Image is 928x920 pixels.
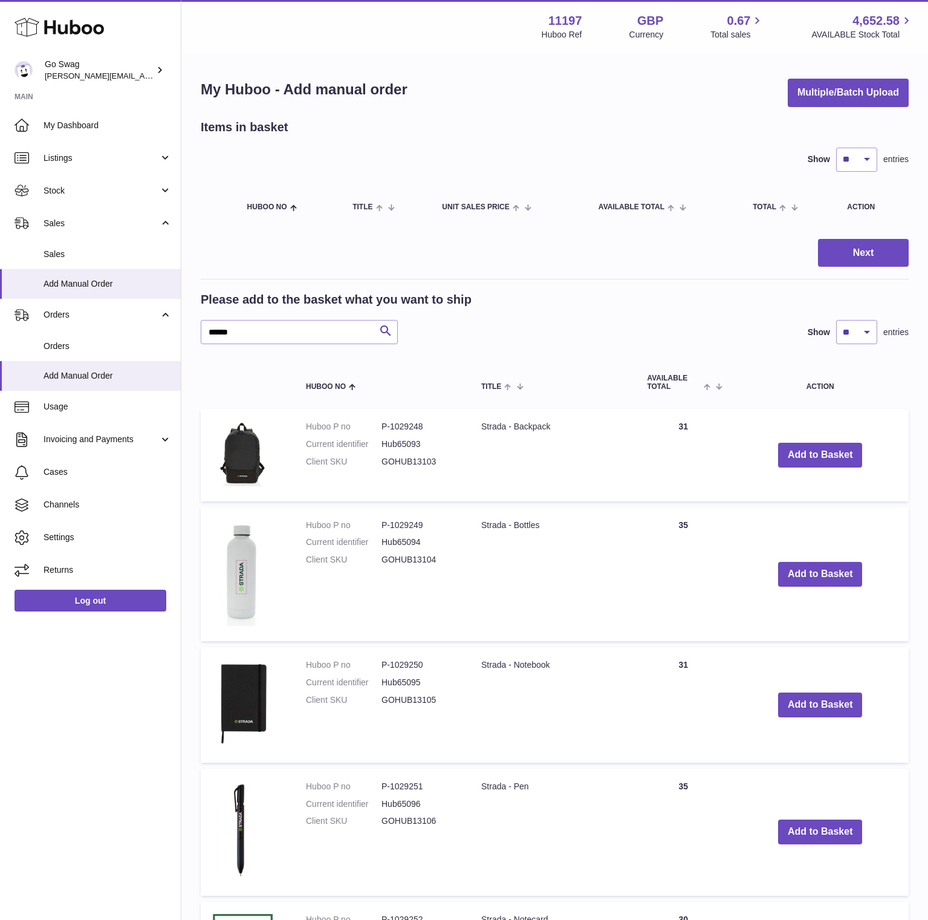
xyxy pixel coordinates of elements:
[381,815,457,827] dd: GOHUB13106
[883,154,909,165] span: entries
[44,309,159,321] span: Orders
[44,370,172,382] span: Add Manual Order
[481,383,501,391] span: Title
[213,659,273,748] img: Strada - Notebook
[44,466,172,478] span: Cases
[201,80,407,99] h1: My Huboo - Add manual order
[213,781,273,881] img: Strada - Pen
[306,439,381,450] dt: Current identifier
[201,119,288,135] h2: Items in basket
[201,292,472,308] h2: Please add to the basket what you want to ship
[44,341,172,352] span: Orders
[381,520,457,531] dd: P-1029249
[44,185,159,197] span: Stock
[306,520,381,531] dt: Huboo P no
[44,278,172,290] span: Add Manual Order
[469,507,635,641] td: Strada - Bottles
[381,677,457,688] dd: Hub65095
[247,203,287,211] span: Huboo no
[852,13,900,29] span: 4,652.58
[381,439,457,450] dd: Hub65093
[306,677,381,688] dt: Current identifier
[306,659,381,671] dt: Huboo P no
[15,61,33,79] img: leigh@goswag.com
[469,647,635,763] td: Strada - Notebook
[306,798,381,810] dt: Current identifier
[808,154,830,165] label: Show
[44,564,172,576] span: Returns
[753,203,776,211] span: Total
[381,798,457,810] dd: Hub65096
[599,203,664,211] span: AVAILABLE Total
[44,434,159,445] span: Invoicing and Payments
[44,249,172,260] span: Sales
[548,13,582,29] strong: 11197
[15,590,166,612] a: Log out
[542,29,582,41] div: Huboo Ref
[788,79,909,107] button: Multiple/Batch Upload
[352,203,372,211] span: Title
[710,29,764,41] span: Total sales
[778,693,863,717] button: Add to Basket
[306,554,381,566] dt: Client SKU
[647,374,701,390] span: AVAILABLE Total
[778,562,863,587] button: Add to Basket
[44,532,172,543] span: Settings
[811,29,913,41] span: AVAILABLE Stock Total
[381,421,457,432] dd: P-1029248
[381,537,457,548] dd: Hub65094
[381,694,457,706] dd: GOHUB13105
[306,815,381,827] dt: Client SKU
[442,203,509,211] span: Unit Sales Price
[710,13,764,41] a: 0.67 Total sales
[306,383,346,391] span: Huboo no
[635,647,732,763] td: 31
[44,218,159,229] span: Sales
[213,520,273,627] img: Strada - Bottles
[727,13,751,29] span: 0.67
[808,327,830,338] label: Show
[45,59,154,82] div: Go Swag
[381,659,457,671] dd: P-1029250
[778,443,863,468] button: Add to Basket
[306,421,381,432] dt: Huboo P no
[45,71,242,80] span: [PERSON_NAME][EMAIL_ADDRESS][DOMAIN_NAME]
[306,781,381,792] dt: Huboo P no
[469,409,635,501] td: Strada - Backpack
[635,409,732,501] td: 31
[635,769,732,896] td: 35
[381,456,457,468] dd: GOHUB13103
[213,421,273,486] img: Strada - Backpack
[778,820,863,844] button: Add to Basket
[629,29,664,41] div: Currency
[44,152,159,164] span: Listings
[818,239,909,267] button: Next
[44,120,172,131] span: My Dashboard
[469,769,635,896] td: Strada - Pen
[637,13,663,29] strong: GBP
[381,554,457,566] dd: GOHUB13104
[306,456,381,468] dt: Client SKU
[44,401,172,413] span: Usage
[381,781,457,792] dd: P-1029251
[44,499,172,511] span: Channels
[811,13,913,41] a: 4,652.58 AVAILABLE Stock Total
[732,362,909,402] th: Action
[306,694,381,706] dt: Client SKU
[883,327,909,338] span: entries
[847,203,897,211] div: Action
[635,507,732,641] td: 35
[306,537,381,548] dt: Current identifier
